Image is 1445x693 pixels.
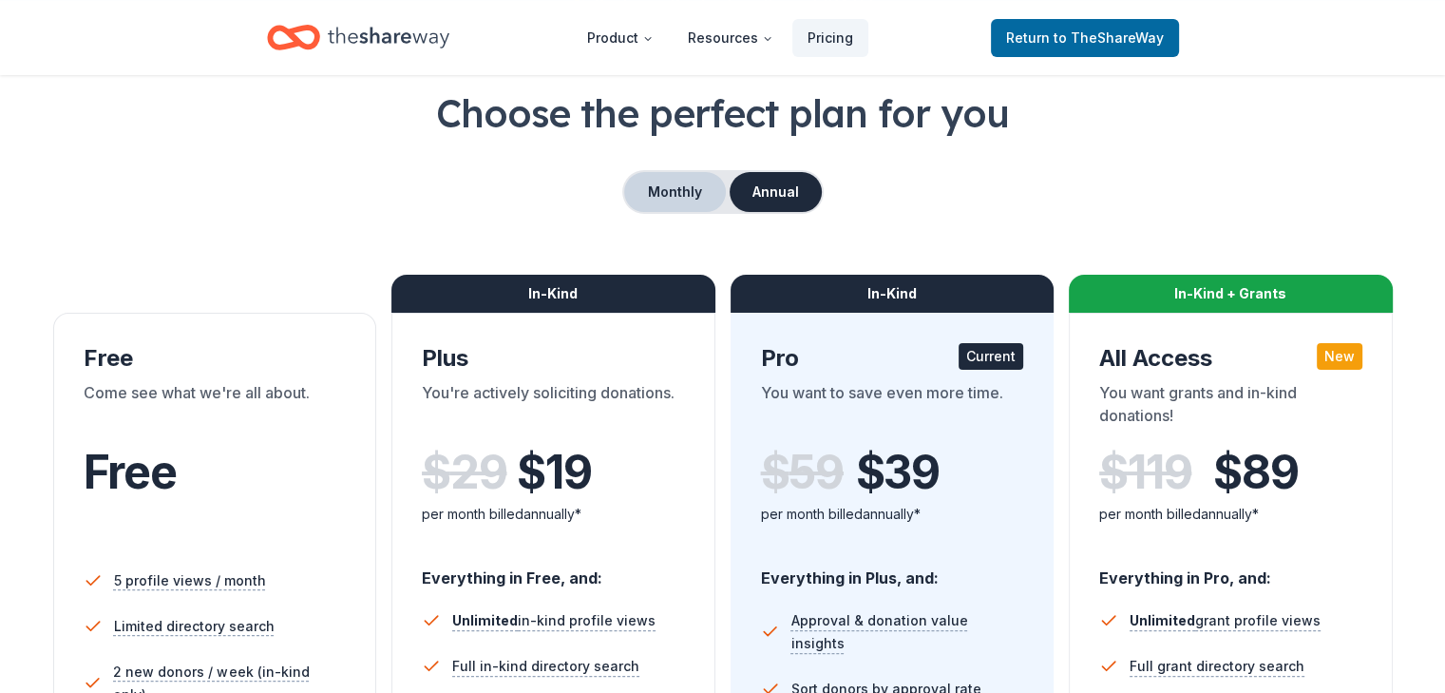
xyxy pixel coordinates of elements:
[1130,612,1195,628] span: Unlimited
[84,343,347,374] div: Free
[452,655,639,678] span: Full in-kind directory search
[1099,381,1362,434] div: You want grants and in-kind donations!
[1054,29,1164,46] span: to TheShareWay
[517,446,591,499] span: $ 19
[991,19,1179,57] a: Returnto TheShareWay
[856,446,940,499] span: $ 39
[1130,655,1304,678] span: Full grant directory search
[761,343,1024,374] div: Pro
[84,381,347,434] div: Come see what we're all about.
[624,172,726,212] button: Monthly
[1317,343,1362,370] div: New
[422,381,685,434] div: You're actively soliciting donations.
[452,612,518,628] span: Unlimited
[792,19,868,57] a: Pricing
[422,343,685,374] div: Plus
[761,550,1024,590] div: Everything in Plus, and:
[422,503,685,526] div: per month billed annually*
[1130,612,1321,628] span: grant profile views
[267,15,449,60] a: Home
[114,615,275,638] span: Limited directory search
[959,343,1023,370] div: Current
[730,172,822,212] button: Annual
[731,275,1055,313] div: In-Kind
[572,19,669,57] button: Product
[46,87,1399,140] h1: Choose the perfect plan for you
[1006,27,1164,49] span: Return
[391,275,715,313] div: In-Kind
[1099,343,1362,374] div: All Access
[790,609,1023,655] span: Approval & donation value insights
[1099,550,1362,590] div: Everything in Pro, and:
[1069,275,1393,313] div: In-Kind + Grants
[1099,503,1362,526] div: per month billed annually*
[422,550,685,590] div: Everything in Free, and:
[114,569,266,592] span: 5 profile views / month
[673,19,789,57] button: Resources
[761,503,1024,526] div: per month billed annually*
[761,381,1024,434] div: You want to save even more time.
[572,15,868,60] nav: Main
[1213,446,1298,499] span: $ 89
[84,444,177,500] span: Free
[452,612,656,628] span: in-kind profile views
